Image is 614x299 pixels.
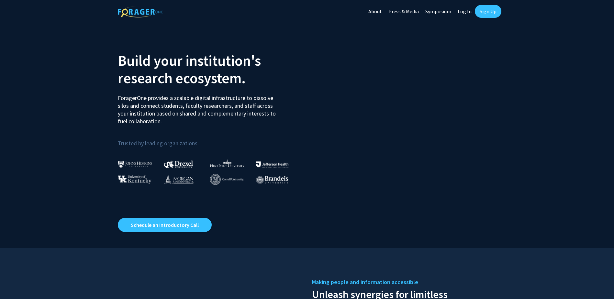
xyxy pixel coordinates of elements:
[118,130,302,148] p: Trusted by leading organizations
[210,174,244,185] img: Cornell University
[118,6,163,17] img: ForagerOne Logo
[256,161,288,168] img: Thomas Jefferson University
[312,277,497,287] h5: Making people and information accessible
[118,161,152,168] img: Johns Hopkins University
[118,218,212,232] a: Opens in a new tab
[210,159,244,167] img: High Point University
[118,89,280,125] p: ForagerOne provides a scalable digital infrastructure to dissolve silos and connect students, fac...
[475,5,501,18] a: Sign Up
[256,176,288,184] img: Brandeis University
[118,175,151,184] img: University of Kentucky
[164,175,194,183] img: Morgan State University
[164,161,193,168] img: Drexel University
[118,52,302,87] h2: Build your institution's research ecosystem.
